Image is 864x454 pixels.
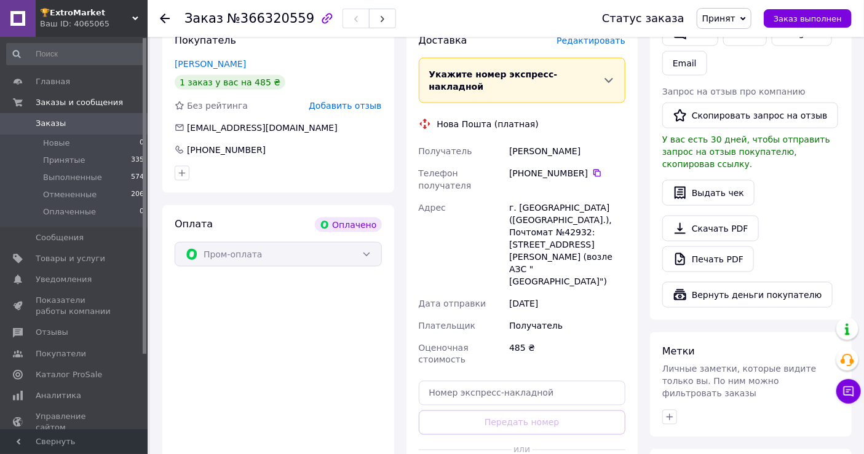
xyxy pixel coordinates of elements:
[419,381,626,405] input: Номер экспресс-накладной
[662,216,759,241] a: Скачать PDF
[43,138,70,149] span: Новые
[774,14,842,23] span: Заказ выполнен
[6,43,145,65] input: Поиск
[764,9,852,28] button: Заказ выполнен
[429,69,558,92] span: Укажите номер экспресс-накладной
[419,343,469,365] span: Оценочная стоимость
[43,189,97,200] span: Отмененные
[186,144,267,156] div: [PHONE_NUMBER]
[175,218,213,230] span: Оплата
[836,379,861,404] button: Чат с покупателем
[140,206,144,217] span: 0
[434,118,542,130] div: Нова Пошта (платная)
[662,51,707,76] button: Email
[662,180,755,206] button: Выдать чек
[187,101,248,111] span: Без рейтинга
[40,18,148,29] div: Ваш ID: 4065065
[662,282,833,308] button: Вернуть деньги покупателю
[36,232,84,243] span: Сообщения
[507,140,628,162] div: [PERSON_NAME]
[187,123,338,133] span: [EMAIL_ADDRESS][DOMAIN_NAME]
[662,135,830,169] span: У вас есть 30 дней, чтобы отправить запрос на отзыв покупателю, скопировав ссылку.
[36,390,81,401] span: Аналитика
[507,337,628,371] div: 485 ₴
[43,172,102,183] span: Выполненные
[175,75,285,90] div: 1 заказ у вас на 485 ₴
[184,11,223,26] span: Заказ
[160,12,170,25] div: Вернуться назад
[662,345,695,357] span: Метки
[175,34,236,46] span: Покупатель
[36,253,105,264] span: Товары и услуги
[131,189,144,200] span: 206
[36,118,66,129] span: Заказы
[557,36,625,45] span: Редактировать
[43,155,85,166] span: Принятые
[315,217,381,232] div: Оплачено
[507,292,628,315] div: [DATE]
[419,321,476,331] span: Плательщик
[602,12,684,25] div: Статус заказа
[509,167,625,179] div: [PHONE_NUMBER]
[36,76,70,87] span: Главная
[36,327,68,338] span: Отзывы
[662,246,754,272] a: Печать PDF
[36,97,123,108] span: Заказы и сообщения
[419,299,486,308] span: Дата отправки
[175,59,246,69] a: [PERSON_NAME]
[131,155,144,166] span: 335
[662,103,838,128] button: Скопировать запрос на отзыв
[662,87,806,96] span: Запрос на отзыв про компанию
[131,172,144,183] span: 574
[36,274,92,285] span: Уведомления
[419,34,467,46] span: Доставка
[43,206,96,217] span: Оплаченные
[507,197,628,292] div: г. [GEOGRAPHIC_DATA] ([GEOGRAPHIC_DATA].), Почтомат №42932: [STREET_ADDRESS][PERSON_NAME] (возле ...
[36,411,114,433] span: Управление сайтом
[227,11,314,26] span: №366320559
[140,138,144,149] span: 0
[40,7,132,18] span: 🏆𝗘𝘅𝘁𝗿𝗼𝗠𝗮𝗿𝗸𝗲𝘁
[36,369,102,380] span: Каталог ProSale
[36,295,114,317] span: Показатели работы компании
[419,168,472,190] span: Телефон получателя
[419,203,446,213] span: Адрес
[507,315,628,337] div: Получатель
[419,146,472,156] span: Получатель
[36,348,86,359] span: Покупатели
[702,14,735,23] span: Принят
[309,101,381,111] span: Добавить отзыв
[662,364,817,399] span: Личные заметки, которые видите только вы. По ним можно фильтровать заказы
